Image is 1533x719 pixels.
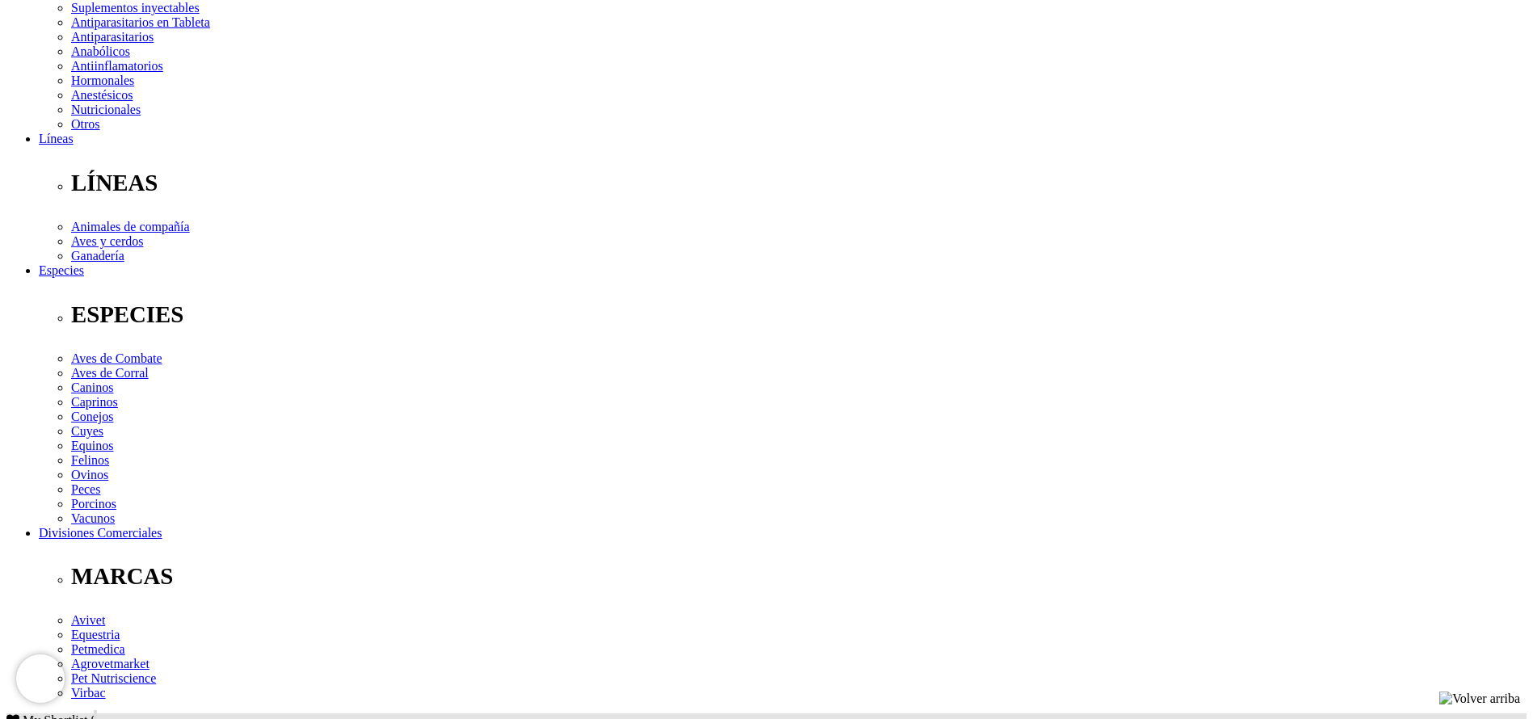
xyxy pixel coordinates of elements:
[71,613,105,627] a: Avivet
[39,132,74,145] a: Líneas
[71,439,113,452] a: Equinos
[71,74,134,87] a: Hormonales
[71,366,149,380] a: Aves de Corral
[16,654,65,703] iframe: Brevo live chat
[71,234,143,248] a: Aves y cerdos
[71,170,1527,196] p: LÍNEAS
[71,424,103,438] a: Cuyes
[39,526,162,540] a: Divisiones Comerciales
[71,511,115,525] a: Vacunos
[71,468,108,481] a: Ovinos
[71,301,1527,328] p: ESPECIES
[71,381,113,394] a: Caninos
[71,642,125,656] a: Petmedica
[71,249,124,263] a: Ganadería
[71,351,162,365] a: Aves de Combate
[71,88,133,102] a: Anestésicos
[71,15,210,29] a: Antiparasitarios en Tableta
[1439,692,1520,706] img: Volver arriba
[71,497,116,511] a: Porcinos
[71,628,120,641] a: Equestria
[71,30,154,44] a: Antiparasitarios
[39,263,84,277] a: Especies
[71,410,113,423] a: Conejos
[71,453,109,467] a: Felinos
[71,1,200,15] a: Suplementos inyectables
[71,44,130,58] a: Anabólicos
[71,657,150,671] a: Agrovetmarket
[71,671,156,685] a: Pet Nutriscience
[71,220,190,233] a: Animales de compañía
[71,563,1527,590] p: MARCAS
[71,59,163,73] a: Antiinflamatorios
[71,482,100,496] a: Peces
[71,395,118,409] a: Caprinos
[71,103,141,116] a: Nutricionales
[71,686,106,700] a: Virbac
[71,117,100,131] a: Otros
